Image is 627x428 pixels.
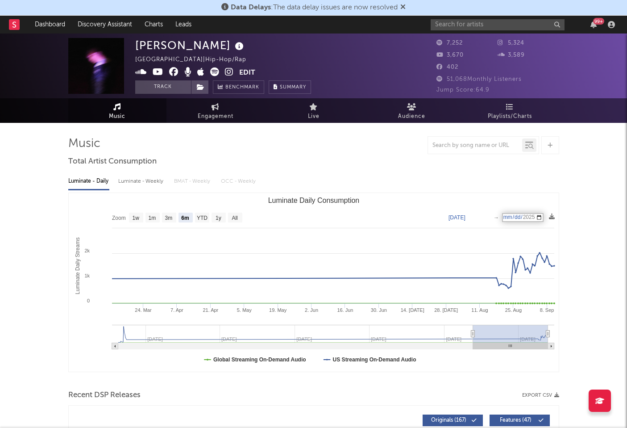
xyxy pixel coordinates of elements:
[231,4,271,11] span: Data Delays
[280,85,306,90] span: Summary
[198,111,233,122] span: Engagement
[132,215,139,221] text: 1w
[308,111,320,122] span: Live
[505,307,521,313] text: 25. Aug
[265,98,363,123] a: Live
[135,55,257,65] div: [GEOGRAPHIC_DATA] | Hip-Hop/Rap
[74,237,80,294] text: Luminate Daily Streams
[216,215,221,221] text: 1y
[431,19,565,30] input: Search for artists
[213,357,306,363] text: Global Streaming On-Demand Audio
[434,307,458,313] text: 28. [DATE]
[436,64,458,70] span: 402
[68,174,109,189] div: Luminate - Daily
[166,98,265,123] a: Engagement
[436,76,522,82] span: 51,068 Monthly Listeners
[490,415,550,426] button: Features(47)
[135,307,152,313] text: 24. Mar
[337,307,353,313] text: 16. Jun
[471,307,488,313] text: 11. Aug
[305,307,318,313] text: 2. Jun
[400,4,406,11] span: Dismiss
[436,40,463,46] span: 7,252
[181,215,189,221] text: 6m
[203,307,218,313] text: 21. Apr
[135,38,246,53] div: [PERSON_NAME]
[109,111,125,122] span: Music
[237,307,252,313] text: 5. May
[593,18,604,25] div: 99 +
[68,98,166,123] a: Music
[488,111,532,122] span: Playlists/Charts
[135,80,191,94] button: Track
[332,357,416,363] text: US Streaming On-Demand Audio
[232,215,237,221] text: All
[590,21,597,28] button: 99+
[495,418,536,423] span: Features ( 47 )
[363,98,461,123] a: Audience
[29,16,71,34] a: Dashboard
[71,16,138,34] a: Discovery Assistant
[239,67,255,79] button: Edit
[436,52,464,58] span: 3,670
[68,156,157,167] span: Total Artist Consumption
[87,298,89,303] text: 0
[84,273,90,278] text: 1k
[225,82,259,93] span: Benchmark
[269,80,311,94] button: Summary
[138,16,169,34] a: Charts
[165,215,172,221] text: 3m
[494,214,499,221] text: →
[68,390,141,401] span: Recent DSP Releases
[400,307,424,313] text: 14. [DATE]
[196,215,207,221] text: YTD
[540,307,554,313] text: 8. Sep
[423,415,483,426] button: Originals(167)
[268,197,359,204] text: Luminate Daily Consumption
[370,307,386,313] text: 30. Jun
[148,215,156,221] text: 1m
[231,4,398,11] span: : The data delay issues are now resolved
[213,80,264,94] a: Benchmark
[398,111,425,122] span: Audience
[498,52,525,58] span: 3,589
[112,215,126,221] text: Zoom
[84,248,90,253] text: 2k
[428,418,469,423] span: Originals ( 167 )
[522,393,559,398] button: Export CSV
[170,307,183,313] text: 7. Apr
[428,142,522,149] input: Search by song name or URL
[448,214,465,221] text: [DATE]
[169,16,198,34] a: Leads
[436,87,490,93] span: Jump Score: 64.9
[269,307,287,313] text: 19. May
[461,98,559,123] a: Playlists/Charts
[498,40,524,46] span: 5,324
[69,193,559,372] svg: Luminate Daily Consumption
[118,174,165,189] div: Luminate - Weekly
